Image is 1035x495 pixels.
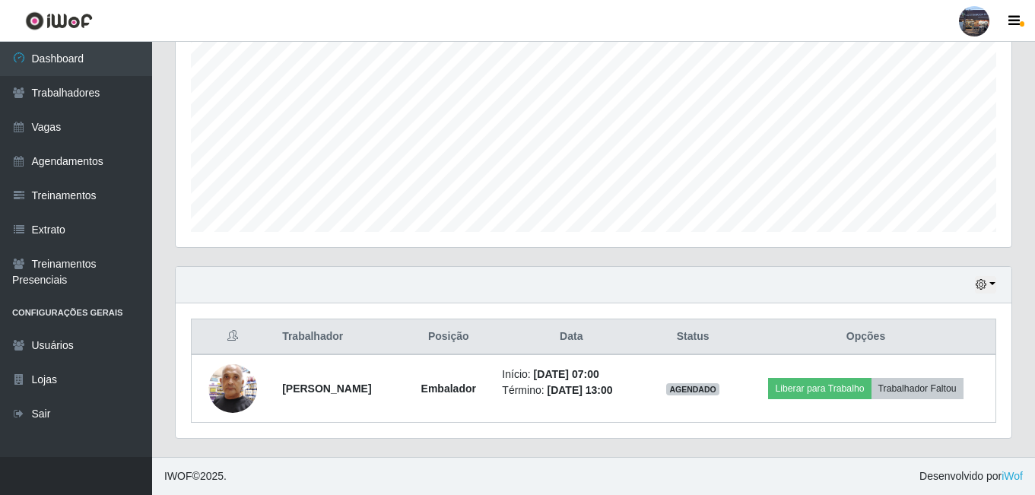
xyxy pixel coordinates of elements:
th: Trabalhador [273,319,404,355]
li: Início: [502,366,640,382]
span: AGENDADO [666,383,719,395]
th: Data [493,319,649,355]
img: CoreUI Logo [25,11,93,30]
strong: [PERSON_NAME] [282,382,371,395]
time: [DATE] 07:00 [534,368,599,380]
th: Status [649,319,736,355]
span: © 2025 . [164,468,227,484]
img: 1736890785171.jpeg [208,345,257,432]
th: Opções [736,319,995,355]
time: [DATE] 13:00 [547,384,612,396]
span: Desenvolvido por [919,468,1023,484]
li: Término: [502,382,640,398]
button: Trabalhador Faltou [871,378,964,399]
span: IWOF [164,470,192,482]
th: Posição [404,319,493,355]
strong: Embalador [421,382,476,395]
a: iWof [1002,470,1023,482]
button: Liberar para Trabalho [768,378,871,399]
